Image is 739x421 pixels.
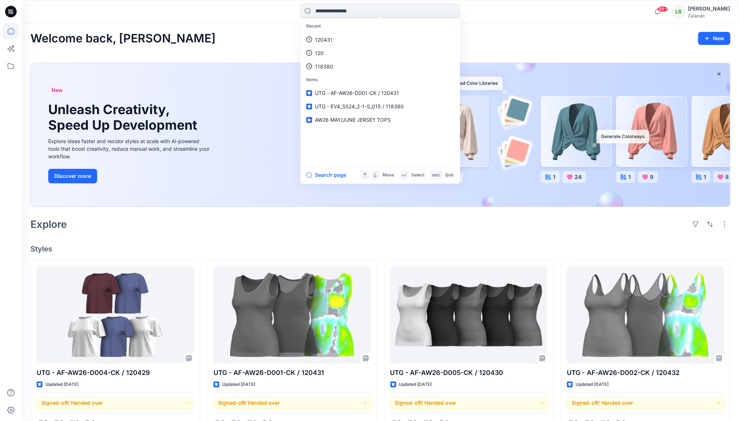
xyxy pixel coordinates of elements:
p: 120 [315,49,324,57]
p: UTG - AF-AW26-D002-CK / 120432 [567,368,724,378]
span: UTG - AF-AW26-D001-CK / 120431 [315,90,399,96]
p: UTG - AF-AW26-D004-CK / 120429 [37,368,194,378]
p: UTG - AF-AW26-D001-CK / 120431 [213,368,371,378]
a: AW26 MAY/JUNE JERSEY TOPS [302,113,458,126]
h4: Styles [30,245,730,253]
div: LS [672,5,685,18]
p: Updated [DATE] [576,381,609,388]
span: New [51,86,63,95]
p: Move [382,171,394,179]
p: 118380 [315,63,333,70]
a: 120431 [302,33,458,46]
a: UTG - AF-AW26-D005-CK / 120430 [390,267,548,363]
p: Items [302,73,458,87]
a: UTG - AF-AW26-D001-CK / 120431 [302,86,458,100]
a: UTG - EV4_SS24_2-1-S_015 / 118380 [302,100,458,113]
p: Recent [302,20,458,33]
span: 99+ [657,6,668,12]
p: 120431 [315,36,333,43]
a: UTG - AF-AW26-D004-CK / 120429 [37,267,194,363]
h2: Welcome back, [PERSON_NAME] [30,32,216,45]
p: UTG - AF-AW26-D005-CK / 120430 [390,368,548,378]
p: Select [411,171,424,179]
span: UTG - EV4_SS24_2-1-S_015 / 118380 [315,103,404,109]
div: [PERSON_NAME] [688,4,730,13]
p: Quit [445,171,453,179]
h1: Unleash Creativity, Speed Up Development [48,102,200,133]
p: Updated [DATE] [399,381,432,388]
p: esc [432,171,440,179]
button: Search page [306,171,346,179]
a: 120 [302,46,458,60]
div: Zalando [688,13,730,18]
span: AW26 MAY/JUNE JERSEY TOPS [315,117,391,123]
a: Discover more [48,169,211,183]
div: Explore ideas faster and recolor styles at scale with AI-powered tools that boost creativity, red... [48,137,211,160]
button: Discover more [48,169,97,183]
a: UTG - AF-AW26-D002-CK / 120432 [567,267,724,363]
p: Updated [DATE] [45,381,78,388]
a: 118380 [302,60,458,73]
h2: Explore [30,218,67,230]
button: New [698,32,730,45]
p: Updated [DATE] [222,381,255,388]
a: UTG - AF-AW26-D001-CK / 120431 [213,267,371,363]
